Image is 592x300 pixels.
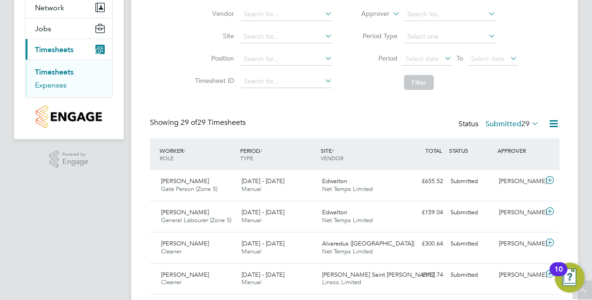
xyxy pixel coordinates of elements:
span: Manual [242,185,262,193]
div: [PERSON_NAME] [495,236,544,252]
span: [PERSON_NAME] Saint [PERSON_NAME] [322,271,435,279]
label: Approver [348,9,390,19]
span: [PERSON_NAME] [161,208,209,216]
span: Linsco Limited [322,278,361,286]
input: Search for... [241,8,332,21]
a: Expenses [35,81,67,89]
input: Search for... [241,30,332,43]
div: PERIOD [238,142,318,166]
label: Timesheet ID [192,76,234,85]
span: Engage [62,158,88,166]
input: Search for... [404,8,496,21]
div: [PERSON_NAME] [495,205,544,220]
span: / [332,147,334,154]
span: 29 [521,119,530,129]
span: Manual [242,278,262,286]
span: Jobs [35,24,51,33]
div: £159.04 [398,205,447,220]
span: / [183,147,185,154]
span: [PERSON_NAME] [161,239,209,247]
div: Submitted [447,267,495,283]
button: Filter [404,75,434,90]
span: [DATE] - [DATE] [242,208,284,216]
span: / [260,147,262,154]
label: Submitted [485,119,539,129]
span: Network [35,3,64,12]
span: Gate Person (Zone 5) [161,185,217,193]
span: Powered by [62,150,88,158]
span: [DATE] - [DATE] [242,271,284,279]
span: TOTAL [425,147,442,154]
span: VENDOR [321,154,343,162]
button: Jobs [26,18,112,39]
span: [DATE] - [DATE] [242,239,284,247]
button: Open Resource Center, 10 new notifications [555,263,585,293]
input: Search for... [241,75,332,88]
div: Submitted [447,236,495,252]
span: Edwalton [322,177,347,185]
div: WORKER [157,142,238,166]
span: Select date [405,55,439,63]
label: Position [192,54,234,62]
input: Search for... [241,53,332,66]
span: Net Temps Limited [322,185,373,193]
span: TYPE [240,154,253,162]
div: Timesheets [26,60,112,97]
span: [PERSON_NAME] [161,177,209,185]
span: Select date [471,55,505,63]
img: countryside-properties-logo-retina.png [36,105,101,128]
div: £112.74 [398,267,447,283]
span: Edwalton [322,208,347,216]
label: Vendor [192,9,234,18]
div: Submitted [447,174,495,189]
div: £300.64 [398,236,447,252]
a: Powered byEngage [49,150,89,168]
span: 29 Timesheets [181,118,246,127]
span: [PERSON_NAME] [161,271,209,279]
span: Manual [242,247,262,255]
div: STATUS [447,142,495,159]
a: Timesheets [35,68,74,76]
label: Site [192,32,234,40]
span: Net Temps Limited [322,216,373,224]
span: Timesheets [35,45,74,54]
label: Period Type [356,32,397,40]
div: [PERSON_NAME] [495,174,544,189]
span: Net Temps Limited [322,247,373,255]
div: [PERSON_NAME] [495,267,544,283]
span: Cleaner [161,278,182,286]
label: Period [356,54,397,62]
span: ROLE [160,154,174,162]
div: 10 [554,269,563,281]
div: Status [458,118,541,131]
span: 29 of [181,118,197,127]
div: Showing [150,118,248,128]
div: APPROVER [495,142,544,159]
span: General Labourer (Zone 5) [161,216,231,224]
button: Timesheets [26,39,112,60]
span: [DATE] - [DATE] [242,177,284,185]
a: Go to home page [25,105,113,128]
input: Select one [404,30,496,43]
span: Cleaner [161,247,182,255]
span: Manual [242,216,262,224]
span: Alvaredus ([GEOGRAPHIC_DATA]) [322,239,414,247]
div: Submitted [447,205,495,220]
div: SITE [318,142,399,166]
span: To [454,52,466,64]
div: £655.52 [398,174,447,189]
